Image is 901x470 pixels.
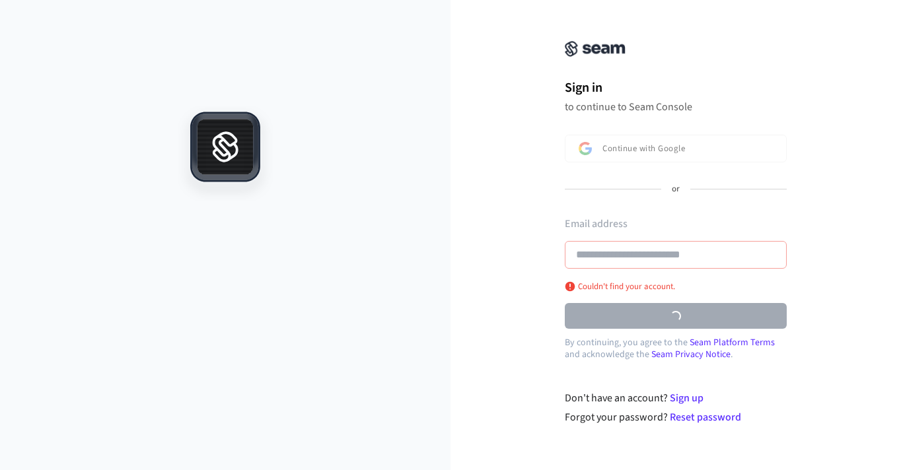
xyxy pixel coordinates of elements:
[565,41,626,57] img: Seam Console
[565,409,787,425] div: Forgot your password?
[565,78,787,98] h1: Sign in
[565,337,787,360] p: By continuing, you agree to the and acknowledge the .
[670,410,741,424] a: Reset password
[565,100,787,114] p: to continue to Seam Console
[565,281,675,292] p: Couldn't find your account.
[690,336,775,349] a: Seam Platform Terms
[565,390,787,406] div: Don't have an account?
[651,348,731,361] a: Seam Privacy Notice
[672,184,680,195] p: or
[670,391,703,405] a: Sign up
